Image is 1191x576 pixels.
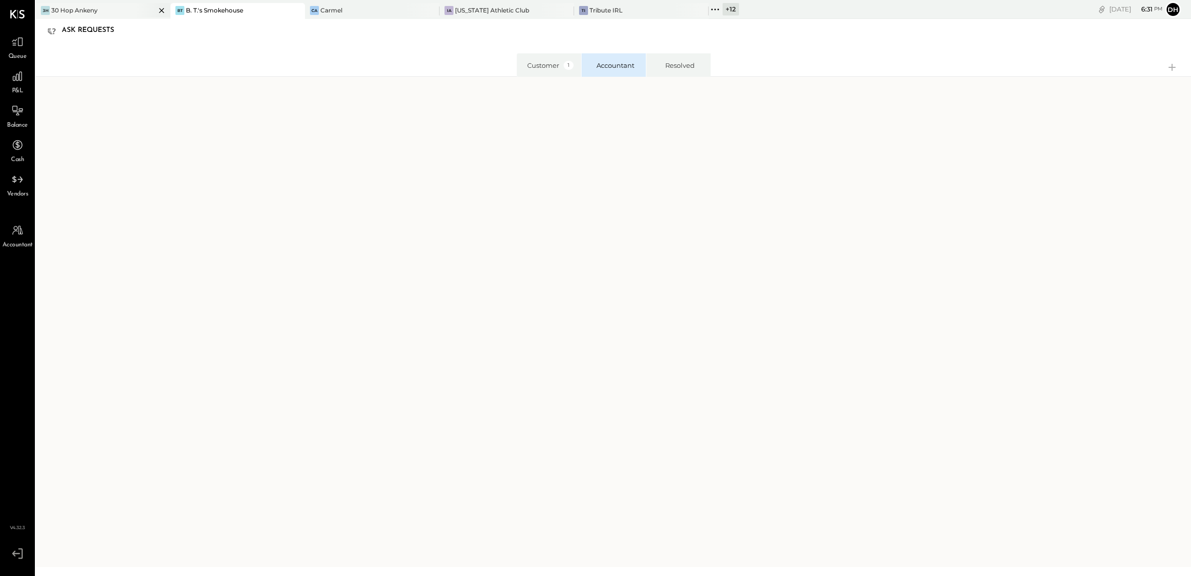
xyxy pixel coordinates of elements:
[310,6,319,15] div: Ca
[527,61,574,70] div: Customer
[1097,4,1107,14] div: copy link
[12,87,23,96] span: P&L
[186,6,243,14] div: B. T.'s Smokehouse
[0,32,34,61] a: Queue
[0,101,34,130] a: Balance
[320,6,342,14] div: Carmel
[455,6,529,14] div: [US_STATE] Athletic Club
[41,6,50,15] div: 3H
[723,3,739,15] div: + 12
[0,170,34,199] a: Vendors
[0,67,34,96] a: P&L
[7,121,28,130] span: Balance
[590,6,622,14] div: Tribute IRL
[1165,1,1181,17] button: Dh
[0,136,34,165] a: Cash
[564,61,574,70] span: 1
[7,190,28,199] span: Vendors
[62,22,124,38] div: Ask Requests
[1109,4,1163,14] div: [DATE]
[51,6,98,14] div: 30 Hop Ankeny
[2,241,33,250] span: Accountant
[8,52,27,61] span: Queue
[11,156,24,165] span: Cash
[175,6,184,15] div: BT
[0,221,34,250] a: Accountant
[592,61,639,70] div: Accountant
[445,6,453,15] div: IA
[579,6,588,15] div: TI
[646,53,711,77] li: Resolved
